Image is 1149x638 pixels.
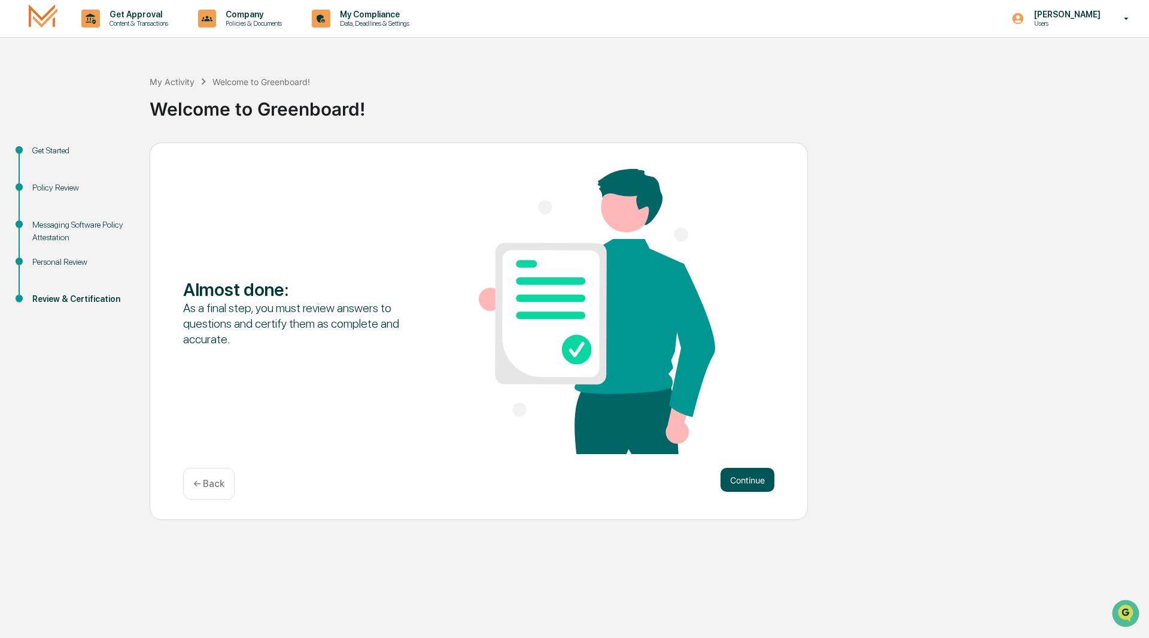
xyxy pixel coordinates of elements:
[212,77,310,87] div: Welcome to Greenboard!
[87,152,96,162] div: 🗄️
[84,202,145,212] a: Powered byPylon
[100,19,174,28] p: Content & Transactions
[183,279,420,300] div: Almost done :
[216,19,288,28] p: Policies & Documents
[24,151,77,163] span: Preclearance
[203,95,218,110] button: Start new chat
[41,104,151,113] div: We're available if you need us!
[24,174,75,186] span: Data Lookup
[7,146,82,168] a: 🖐️Preclearance
[12,175,22,185] div: 🔎
[32,182,130,194] div: Policy Review
[32,144,130,157] div: Get Started
[82,146,153,168] a: 🗄️Attestations
[12,92,34,113] img: 1746055101610-c473b297-6a78-478c-a979-82029cc54cd1
[29,4,57,32] img: logo
[1025,19,1107,28] p: Users
[7,169,80,191] a: 🔎Data Lookup
[99,151,148,163] span: Attestations
[12,25,218,44] p: How can we help?
[1025,10,1107,19] p: [PERSON_NAME]
[32,256,130,268] div: Personal Review
[32,293,130,306] div: Review & Certification
[150,89,1143,120] div: Welcome to Greenboard!
[100,10,174,19] p: Get Approval
[183,300,420,347] div: As a final step, you must review answers to questions and certify them as complete and accurate.
[1111,598,1143,631] iframe: Open customer support
[150,77,194,87] div: My Activity
[193,478,224,489] p: ← Back
[330,10,415,19] p: My Compliance
[12,152,22,162] div: 🖐️
[216,10,288,19] p: Company
[119,203,145,212] span: Pylon
[41,92,196,104] div: Start new chat
[330,19,415,28] p: Data, Deadlines & Settings
[721,468,774,492] button: Continue
[479,169,715,454] img: Almost done
[32,219,130,244] div: Messaging Software Policy Attestation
